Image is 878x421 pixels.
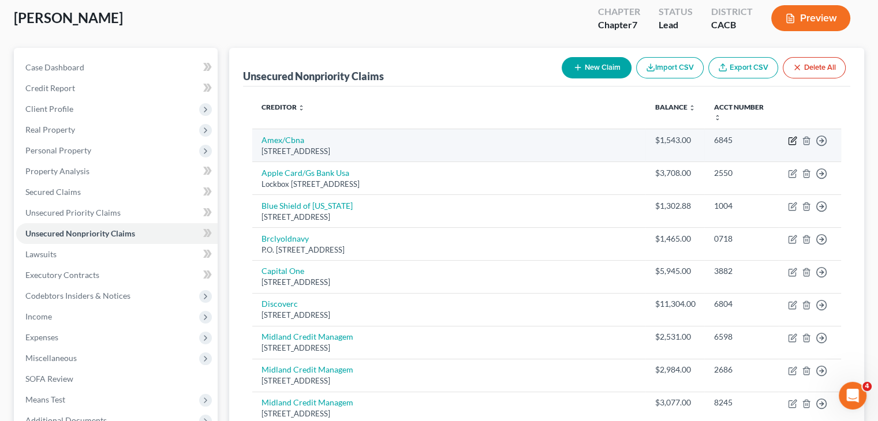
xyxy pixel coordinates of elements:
[261,310,636,321] div: [STREET_ADDRESS]
[261,332,353,341] a: Midland Credit Managem
[713,134,769,146] div: 6845
[261,277,636,288] div: [STREET_ADDRESS]
[25,187,81,197] span: Secured Claims
[655,298,695,310] div: $11,304.00
[632,19,637,30] span: 7
[261,245,636,255] div: P.O. [STREET_ADDRESS]
[16,223,218,244] a: Unsecured Nonpriority Claims
[713,331,769,343] div: 6598
[25,104,73,114] span: Client Profile
[655,167,695,179] div: $3,708.00
[839,382,866,409] iframe: Intercom live chat
[16,161,218,182] a: Property Analysis
[261,364,353,374] a: Midland Credit Managem
[16,57,218,78] a: Case Dashboard
[598,5,640,18] div: Chapter
[713,103,763,121] a: Acct Number unfold_more
[25,394,65,404] span: Means Test
[261,168,349,178] a: Apple Card/Gs Bank Usa
[655,103,695,111] a: Balance unfold_more
[261,408,636,419] div: [STREET_ADDRESS]
[16,202,218,223] a: Unsecured Priority Claims
[708,57,778,78] a: Export CSV
[655,134,695,146] div: $1,543.00
[298,104,305,111] i: unfold_more
[25,228,135,238] span: Unsecured Nonpriority Claims
[261,135,304,145] a: Amex/Cbna
[25,208,121,217] span: Unsecured Priority Claims
[771,5,850,31] button: Preview
[261,375,636,386] div: [STREET_ADDRESS]
[655,265,695,277] div: $5,945.00
[713,265,769,277] div: 3882
[713,397,769,408] div: 8245
[14,9,123,26] span: [PERSON_NAME]
[261,201,353,210] a: Blue Shield of [US_STATE]
[711,5,753,18] div: District
[655,233,695,245] div: $1,465.00
[688,104,695,111] i: unfold_more
[16,265,218,285] a: Executory Contracts
[25,83,75,93] span: Credit Report
[562,57,632,78] button: New Claim
[16,369,218,389] a: SOFA Review
[659,5,693,18] div: Status
[261,343,636,354] div: [STREET_ADDRESS]
[25,62,84,72] span: Case Dashboard
[655,397,695,408] div: $3,077.00
[261,234,309,243] a: Brclyoldnavy
[713,167,769,179] div: 2550
[16,182,218,202] a: Secured Claims
[261,179,636,190] div: Lockbox [STREET_ADDRESS]
[16,244,218,265] a: Lawsuits
[655,200,695,212] div: $1,302.88
[862,382,872,391] span: 4
[25,249,57,259] span: Lawsuits
[783,57,846,78] button: Delete All
[25,353,77,363] span: Miscellaneous
[713,298,769,310] div: 6804
[25,166,89,176] span: Property Analysis
[25,311,52,321] span: Income
[655,364,695,375] div: $2,984.00
[261,212,636,223] div: [STREET_ADDRESS]
[261,146,636,157] div: [STREET_ADDRESS]
[16,78,218,99] a: Credit Report
[713,200,769,212] div: 1004
[636,57,704,78] button: Import CSV
[25,125,75,134] span: Real Property
[655,331,695,343] div: $2,531.00
[243,69,384,83] div: Unsecured Nonpriority Claims
[25,270,99,280] span: Executory Contracts
[261,266,304,276] a: Capital One
[25,291,130,300] span: Codebtors Insiders & Notices
[713,364,769,375] div: 2686
[713,114,720,121] i: unfold_more
[659,18,693,32] div: Lead
[25,374,73,384] span: SOFA Review
[713,233,769,245] div: 0718
[261,397,353,407] a: Midland Credit Managem
[261,299,298,309] a: Discoverc
[25,145,91,155] span: Personal Property
[711,18,753,32] div: CACB
[598,18,640,32] div: Chapter
[25,332,58,342] span: Expenses
[261,103,305,111] a: Creditor unfold_more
